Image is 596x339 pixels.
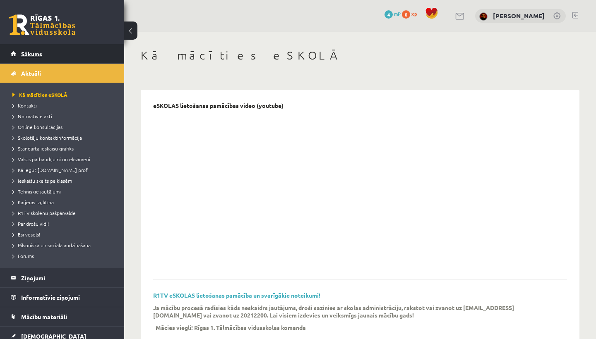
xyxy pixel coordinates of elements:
[12,166,116,174] a: Kā iegūt [DOMAIN_NAME] prof
[12,210,76,216] span: R1TV skolēnu pašpārvalde
[12,124,62,130] span: Online konsultācijas
[153,102,284,109] p: eSKOLAS lietošanas pamācības video (youtube)
[12,112,116,120] a: Normatīvie akti
[12,145,116,152] a: Standarta ieskaišu grafiks
[12,242,91,248] span: Pilsoniskā un sociālā audzināšana
[21,313,67,320] span: Mācību materiāli
[385,10,393,19] span: 4
[12,253,34,259] span: Forums
[493,12,545,20] a: [PERSON_NAME]
[12,231,116,238] a: Esi vesels!
[12,177,72,184] span: Ieskaišu skaits pa klasēm
[12,134,82,141] span: Skolotāju kontaktinformācija
[12,134,116,141] a: Skolotāju kontaktinformācija
[12,123,116,131] a: Online konsultācijas
[11,268,114,287] a: Ziņojumi
[12,198,116,206] a: Karjeras izglītība
[12,155,116,163] a: Valsts pārbaudījumi un eksāmeni
[12,220,116,227] a: Par drošu vidi!
[11,64,114,83] a: Aktuāli
[479,12,488,21] img: Artūrs Valgers
[12,177,116,184] a: Ieskaišu skaits pa klasēm
[394,10,401,17] span: mP
[21,69,41,77] span: Aktuāli
[12,102,116,109] a: Kontakti
[12,91,116,98] a: Kā mācīties eSKOLĀ
[21,288,114,307] legend: Informatīvie ziņojumi
[11,307,114,326] a: Mācību materiāli
[12,167,88,173] span: Kā iegūt [DOMAIN_NAME] prof
[12,113,52,119] span: Normatīvie akti
[402,10,421,17] a: 0 xp
[153,291,320,299] a: R1TV eSKOLAS lietošanas pamācība un svarīgākie noteikumi!
[12,209,116,217] a: R1TV skolēnu pašpārvalde
[21,50,42,57] span: Sākums
[141,48,579,62] h1: Kā mācīties eSKOLĀ
[12,199,54,205] span: Karjeras izglītība
[12,145,74,152] span: Standarta ieskaišu grafiks
[21,268,114,287] legend: Ziņojumi
[12,102,37,109] span: Kontakti
[12,91,67,98] span: Kā mācīties eSKOLĀ
[385,10,401,17] a: 4 mP
[156,324,193,331] p: Mācies viegli!
[12,188,61,195] span: Tehniskie jautājumi
[12,241,116,249] a: Pilsoniskā un sociālā audzināšana
[153,304,555,319] p: Ja mācību procesā radīsies kāds neskaidrs jautājums, droši sazinies ar skolas administrāciju, rak...
[12,220,49,227] span: Par drošu vidi!
[11,288,114,307] a: Informatīvie ziņojumi
[12,252,116,260] a: Forums
[194,324,306,331] p: Rīgas 1. Tālmācības vidusskolas komanda
[12,231,40,238] span: Esi vesels!
[12,188,116,195] a: Tehniskie jautājumi
[12,156,90,162] span: Valsts pārbaudījumi un eksāmeni
[9,14,75,35] a: Rīgas 1. Tālmācības vidusskola
[11,44,114,63] a: Sākums
[411,10,417,17] span: xp
[402,10,410,19] span: 0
